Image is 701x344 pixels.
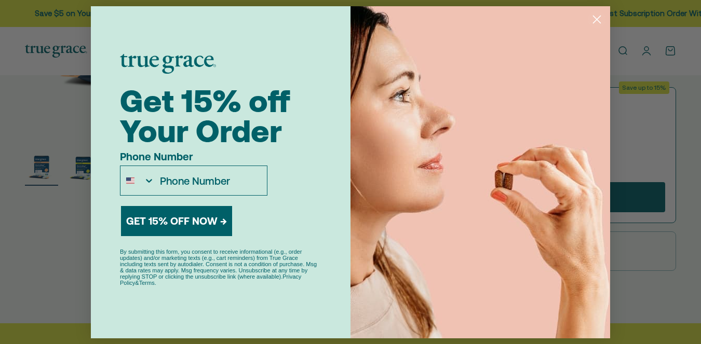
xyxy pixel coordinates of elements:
[120,150,267,166] label: Phone Number
[588,10,606,29] button: Close dialog
[120,83,290,149] span: Get 15% off Your Order
[139,280,155,286] a: Terms
[155,166,267,195] input: Phone Number
[120,54,216,74] img: logo placeholder
[120,273,301,286] a: Privacy Policy
[120,166,155,195] button: Search Countries
[121,206,232,236] button: GET 15% OFF NOW →
[351,6,610,338] img: 43605a6c-e687-496b-9994-e909f8c820d7.jpeg
[126,176,134,185] img: United States
[120,249,321,286] p: By submitting this form, you consent to receive informational (e.g., order updates) and/or market...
